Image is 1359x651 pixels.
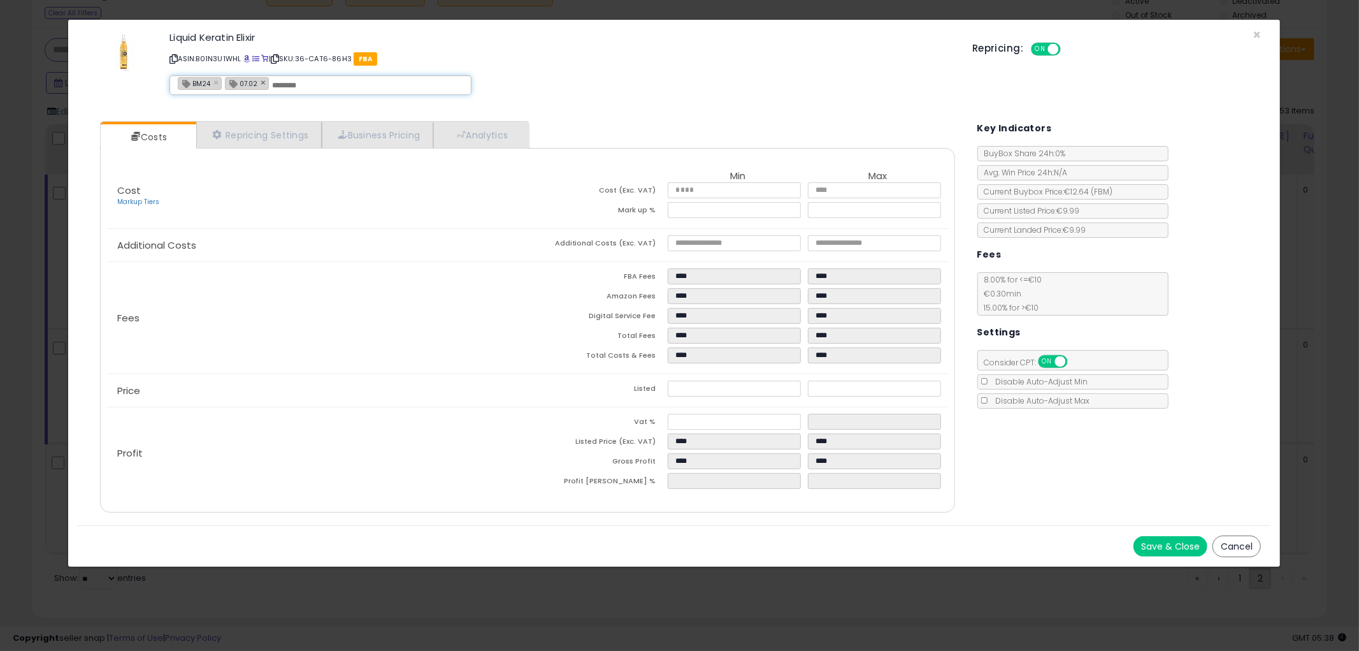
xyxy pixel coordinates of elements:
a: Analytics [433,122,528,148]
h5: Fees [977,247,1002,263]
a: Costs [101,124,195,150]
p: Cost [107,186,528,207]
a: × [213,77,221,88]
span: × [1253,26,1261,44]
p: ASIN: B01N3U1WHL | SKU: 36-CAT6-86H3 [169,48,953,69]
span: Avg. Win Price 24h: N/A [978,167,1068,178]
span: BM24 [178,78,210,89]
button: Cancel [1212,536,1261,557]
p: Additional Costs [107,240,528,251]
span: €12.64 [1065,186,1113,197]
a: × [261,77,268,88]
span: Disable Auto-Adjust Min [989,376,1088,387]
span: 07.02 [226,78,257,89]
td: FBA Fees [528,268,668,288]
span: €0.30 min [978,288,1022,299]
span: 15.00 % for > €10 [978,302,1039,313]
p: Price [107,386,528,396]
span: ( FBM ) [1091,186,1113,197]
span: FBA [354,52,377,66]
span: 8.00 % for <= €10 [978,274,1042,313]
button: Save & Close [1133,536,1207,557]
h5: Settings [977,325,1021,340]
td: Total Costs & Fees [528,347,668,367]
p: Profit [107,448,528,458]
span: OFF [1065,356,1086,367]
td: Vat % [528,414,668,434]
a: Markup Tiers [117,197,159,207]
span: Disable Auto-Adjust Max [989,395,1090,406]
p: Fees [107,313,528,323]
span: Consider CPT: [978,357,1084,368]
a: Your listing only [261,54,268,64]
td: Listed Price (Exc. VAT) [528,434,668,453]
a: Business Pricing [322,122,433,148]
span: BuyBox Share 24h: 0% [978,148,1066,159]
td: Additional Costs (Exc. VAT) [528,235,668,255]
h3: Liquid Keratin Elixir [169,33,953,42]
td: Mark up % [528,202,668,222]
span: Current Landed Price: €9.99 [978,224,1086,235]
td: Profit [PERSON_NAME] % [528,473,668,493]
a: Repricing Settings [196,122,322,148]
span: ON [1032,44,1048,55]
td: Total Fees [528,328,668,347]
span: Current Listed Price: €9.99 [978,205,1080,216]
span: ON [1039,356,1055,367]
img: 31QKVsGSG8L._SL60_.jpg [104,33,143,71]
h5: Repricing: [972,43,1023,54]
h5: Key Indicators [977,121,1052,136]
span: OFF [1059,44,1079,55]
th: Min [668,171,808,182]
span: Current Buybox Price: [978,186,1113,197]
a: All offer listings [252,54,259,64]
th: Max [808,171,948,182]
td: Listed [528,381,668,400]
td: Digital Service Fee [528,308,668,328]
a: BuyBox page [243,54,250,64]
td: Gross Profit [528,453,668,473]
td: Cost (Exc. VAT) [528,182,668,202]
td: Amazon Fees [528,288,668,308]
